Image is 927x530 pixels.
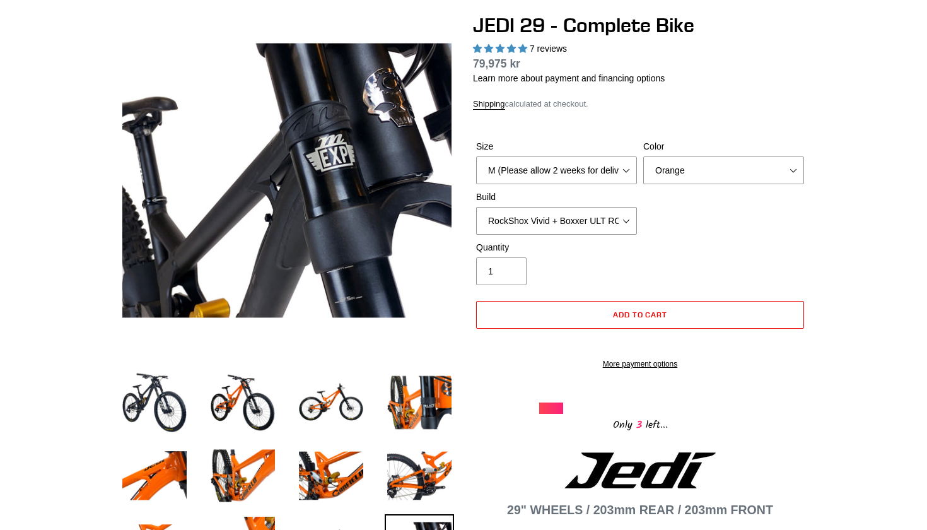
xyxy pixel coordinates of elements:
img: Load image into Gallery viewer, JEDI 29 - Complete Bike [208,368,277,437]
label: Color [643,140,804,153]
div: Only left... [539,414,741,433]
span: 79,975 kr [473,57,520,70]
img: Load image into Gallery viewer, JEDI 29 - Complete Bike [385,441,454,510]
strong: 29" WHEELS / 203mm REAR / 203mm FRONT [507,503,773,517]
span: 3 [633,417,646,433]
a: Shipping [473,99,505,110]
img: Load image into Gallery viewer, JEDI 29 - Complete Bike [208,441,277,510]
img: Load image into Gallery viewer, JEDI 29 - Complete Bike [385,368,454,437]
span: 5.00 stars [473,44,530,54]
img: Load image into Gallery viewer, JEDI 29 - Complete Bike [120,441,189,510]
img: Load image into Gallery viewer, JEDI 29 - Complete Bike [296,368,366,437]
div: calculated at checkout. [473,98,807,110]
label: Size [476,140,637,153]
h1: JEDI 29 - Complete Bike [473,13,807,37]
a: More payment options [476,358,804,370]
span: 7 reviews [530,44,567,54]
img: Load image into Gallery viewer, JEDI 29 - Complete Bike [120,368,189,437]
span: Add to cart [613,310,668,319]
img: Load image into Gallery viewer, JEDI 29 - Complete Bike [296,441,366,510]
a: Learn more about payment and financing options [473,73,665,83]
button: Add to cart [476,301,804,329]
label: Quantity [476,241,637,254]
label: Build [476,191,637,204]
img: Jedi Logo [564,452,716,488]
